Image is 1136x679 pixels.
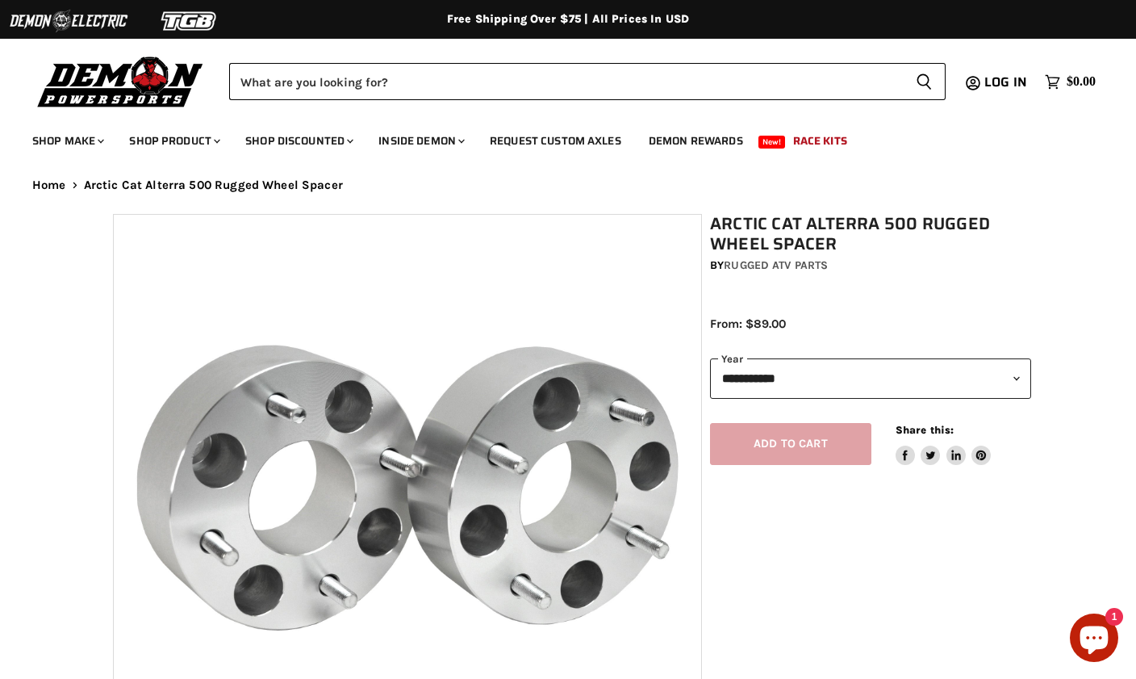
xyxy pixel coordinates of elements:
[710,257,1031,275] div: by
[1067,74,1096,90] span: $0.00
[117,124,230,157] a: Shop Product
[903,63,946,100] button: Search
[984,72,1027,92] span: Log in
[84,178,343,192] span: Arctic Cat Alterra 500 Rugged Wheel Spacer
[758,136,786,149] span: New!
[710,214,1031,254] h1: Arctic Cat Alterra 500 Rugged Wheel Spacer
[896,424,954,436] span: Share this:
[129,6,250,36] img: TGB Logo 2
[1037,70,1104,94] a: $0.00
[724,258,828,272] a: Rugged ATV Parts
[32,52,209,110] img: Demon Powersports
[229,63,903,100] input: Search
[896,423,992,466] aside: Share this:
[20,124,114,157] a: Shop Make
[710,358,1031,398] select: year
[710,316,786,331] span: From: $89.00
[366,124,474,157] a: Inside Demon
[781,124,859,157] a: Race Kits
[977,75,1037,90] a: Log in
[637,124,755,157] a: Demon Rewards
[8,6,129,36] img: Demon Electric Logo 2
[229,63,946,100] form: Product
[20,118,1092,157] ul: Main menu
[32,178,66,192] a: Home
[478,124,633,157] a: Request Custom Axles
[233,124,363,157] a: Shop Discounted
[1065,614,1123,666] inbox-online-store-chat: Shopify online store chat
